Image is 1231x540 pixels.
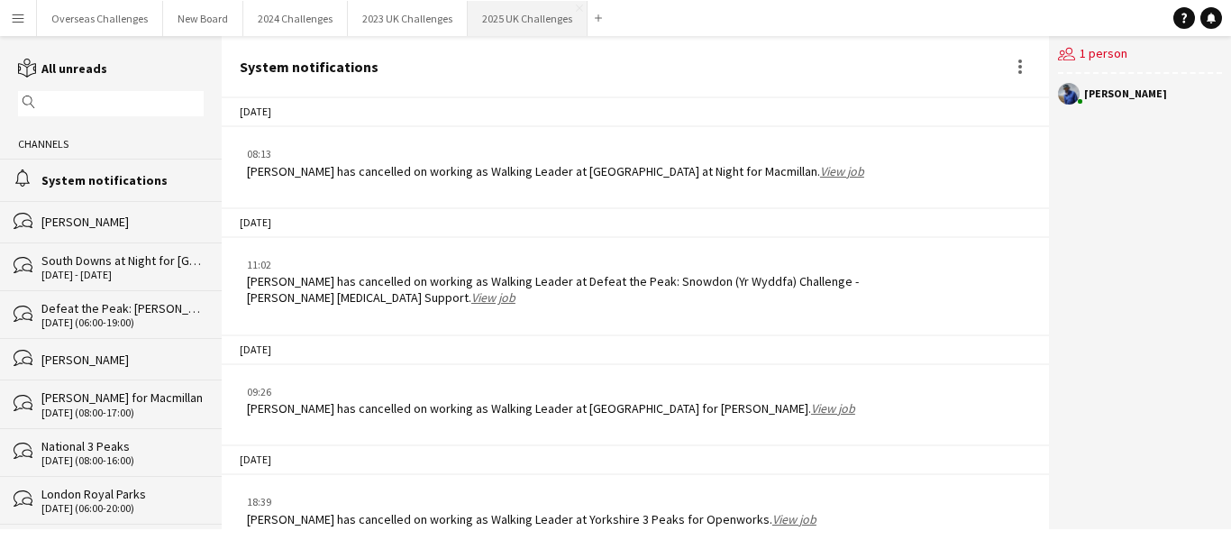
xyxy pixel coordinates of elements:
[222,207,1050,238] div: [DATE]
[222,96,1050,127] div: [DATE]
[41,316,204,329] div: [DATE] (06:00-19:00)
[222,444,1050,475] div: [DATE]
[18,60,107,77] a: All unreads
[41,214,204,230] div: [PERSON_NAME]
[1058,36,1222,74] div: 1 person
[41,454,204,467] div: [DATE] (08:00-16:00)
[41,352,204,368] div: [PERSON_NAME]
[163,1,243,36] button: New Board
[222,334,1050,365] div: [DATE]
[247,146,864,162] div: 08:13
[41,300,204,316] div: Defeat the Peak: [PERSON_NAME] (by day) for Macmillan
[41,252,204,269] div: South Downs at Night for [GEOGRAPHIC_DATA]
[820,163,864,179] a: View job
[240,59,378,75] div: System notifications
[41,407,204,419] div: [DATE] (08:00-17:00)
[41,389,204,406] div: [PERSON_NAME] for Macmillan
[247,273,902,306] div: [PERSON_NAME] has cancelled on working as Walking Leader at Defeat the Peak: Snowdon (Yr Wyddfa) ...
[247,494,816,510] div: 18:39
[247,511,816,527] div: [PERSON_NAME] has cancelled on working as Walking Leader at Yorkshire 3 Peaks for Openworks.
[247,257,902,273] div: 11:02
[37,1,163,36] button: Overseas Challenges
[247,163,864,179] div: [PERSON_NAME] has cancelled on working as Walking Leader at [GEOGRAPHIC_DATA] at Night for Macmil...
[41,502,204,515] div: [DATE] (06:00-20:00)
[1084,88,1167,99] div: [PERSON_NAME]
[41,269,204,281] div: [DATE] - [DATE]
[468,1,588,36] button: 2025 UK Challenges
[772,511,816,527] a: View job
[41,438,204,454] div: National 3 Peaks
[471,289,515,306] a: View job
[348,1,468,36] button: 2023 UK Challenges
[41,172,204,188] div: System notifications
[247,400,855,416] div: [PERSON_NAME] has cancelled on working as Walking Leader at [GEOGRAPHIC_DATA] for [PERSON_NAME].
[247,384,855,400] div: 09:26
[811,400,855,416] a: View job
[243,1,348,36] button: 2024 Challenges
[41,486,204,502] div: London Royal Parks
